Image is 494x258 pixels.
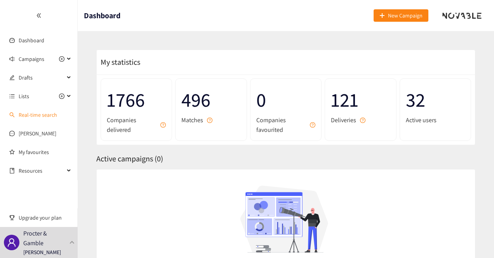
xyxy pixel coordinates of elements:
span: 496 [181,85,240,115]
span: edit [9,75,15,80]
span: 121 [331,85,390,115]
span: Active users [406,115,437,125]
span: question-circle [207,118,212,123]
span: 32 [406,85,465,115]
span: 1766 [107,85,166,115]
button: plusNew Campaign [374,9,428,22]
span: unordered-list [9,94,15,99]
a: [PERSON_NAME] [19,130,56,137]
span: Resources [19,163,64,178]
span: Companies delivered [107,115,157,135]
span: 0 [256,85,315,115]
span: plus-circle [59,94,64,99]
span: My statistics [97,57,140,67]
p: Procter & Gamble [23,229,66,248]
span: question-circle [160,122,166,128]
span: Upgrade your plan [19,210,71,225]
span: plus-circle [59,56,64,62]
span: trophy [9,215,15,220]
iframe: Chat Widget [455,221,494,258]
span: Campaigns [19,51,44,67]
p: [PERSON_NAME] [23,248,61,256]
span: plus [379,13,385,19]
a: Dashboard [19,37,44,44]
span: book [9,168,15,173]
span: New Campaign [388,11,423,20]
span: Drafts [19,70,64,85]
span: double-left [36,13,42,18]
span: sound [9,56,15,62]
span: Deliveries [331,115,356,125]
span: Lists [19,88,29,104]
span: user [7,238,16,247]
a: Real-time search [19,111,57,118]
span: question-circle [310,122,315,128]
a: My favourites [19,144,71,160]
span: Active campaigns ( 0 ) [96,154,163,164]
span: question-circle [360,118,365,123]
span: Matches [181,115,203,125]
span: Companies favourited [256,115,306,135]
